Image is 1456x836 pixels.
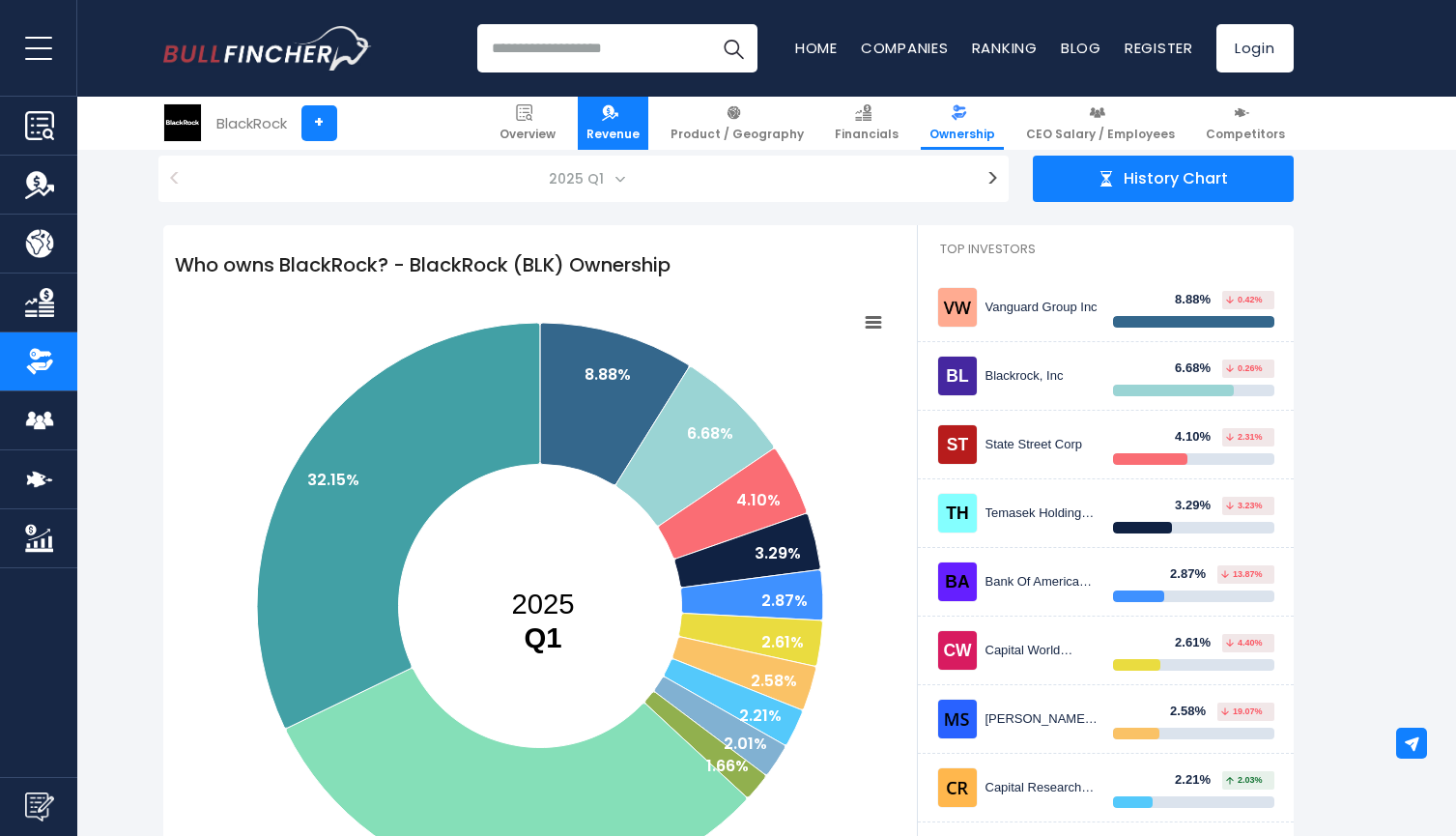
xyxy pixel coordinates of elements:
[1221,707,1263,716] span: 19.07%
[687,422,733,445] text: 6.68%
[1175,635,1222,651] div: 2.61%
[306,469,358,491] text: 32.15%
[1175,292,1222,308] div: 8.88%
[164,104,201,141] img: BLK logo
[1124,169,1228,189] span: History Chart
[929,127,995,142] span: Ownership
[586,127,640,142] span: Revenue
[751,670,797,692] text: 2.58%
[985,300,1099,316] div: Vanguard Group Inc
[1175,429,1222,446] div: 4.10%
[985,574,1099,591] div: Bank Of America Corp /de
[723,733,766,755] text: 2.01%
[163,239,917,291] h1: Who owns BlackRock? - BlackRock (BLK) Ownership
[216,112,287,134] div: BlackRock
[736,489,781,511] text: 4.10%
[1099,171,1114,187] img: history chart
[1026,127,1175,142] span: CEO Salary / Employees
[921,97,1004,150] a: Ownership
[1221,570,1263,579] span: 13.87%
[985,780,1099,796] div: Capital Research Global Investors
[1175,498,1222,514] div: 3.29%
[835,127,899,142] span: Financials
[163,26,371,71] a: Go to homepage
[985,368,1099,385] div: Blackrock, Inc
[985,711,1099,728] div: [PERSON_NAME] [PERSON_NAME]
[511,588,574,653] text: 2025
[706,755,749,777] text: 1.66%
[918,225,1294,274] h2: Top Investors
[985,437,1099,453] div: State Street Corp
[709,24,757,72] button: Search
[662,97,813,150] a: Product / Geography
[755,542,801,564] text: 3.29%
[585,363,631,386] text: 8.88%
[795,38,838,58] a: Home
[1226,776,1263,785] span: 2.03%
[1170,704,1217,720] div: 2.58%
[761,631,804,653] text: 2.61%
[524,621,561,653] tspan: Q1
[200,156,967,202] span: 2025 Q1
[861,38,949,58] a: Companies
[1175,360,1222,377] div: 6.68%
[739,705,782,727] text: 2.21%
[500,127,556,142] span: Overview
[158,156,190,202] button: <
[301,105,337,141] a: +
[1206,127,1285,142] span: Competitors
[1017,97,1184,150] a: CEO Salary / Employees
[761,590,808,612] text: 2.87%
[977,156,1009,202] button: >
[163,26,372,71] img: Bullfincher logo
[1125,38,1193,58] a: Register
[1226,296,1263,304] span: 0.42%
[671,127,804,142] span: Product / Geography
[1226,364,1263,373] span: 0.26%
[985,643,1099,659] div: Capital World Investors
[1175,772,1222,789] div: 2.21%
[1061,38,1101,58] a: Blog
[1216,24,1294,72] a: Login
[985,505,1099,522] div: Temasek Holdings Ltd (PRIVATE)
[491,97,564,150] a: Overview
[1226,639,1263,648] span: 4.40%
[972,38,1038,58] a: Ranking
[578,97,648,150] a: Revenue
[541,165,615,192] span: 2025 Q1
[25,347,54,376] img: Ownership
[826,97,907,150] a: Financials
[1226,433,1263,442] span: 2.31%
[1226,502,1263,510] span: 3.23%
[1197,97,1294,150] a: Competitors
[1170,566,1217,583] div: 2.87%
